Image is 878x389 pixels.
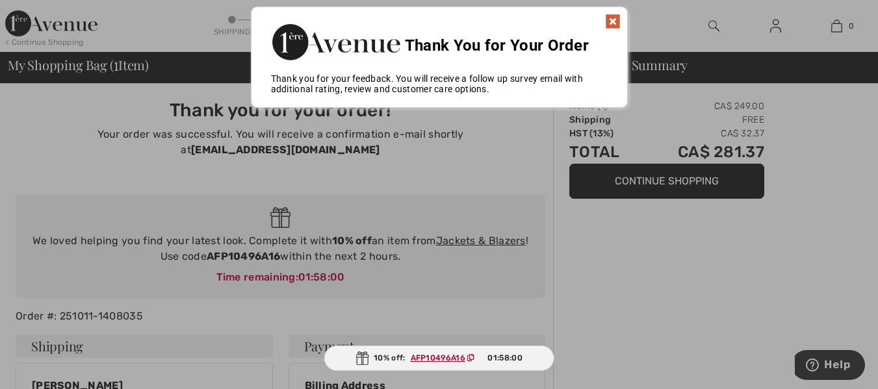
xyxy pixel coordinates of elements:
ins: AFP10496A16 [411,353,465,362]
div: Thank you for your feedback. You will receive a follow up survey email with additional rating, re... [252,73,627,94]
div: 10% off: [324,345,554,371]
img: Thank You for Your Order [271,20,401,64]
span: Thank You for Your Order [405,36,589,55]
span: 01:58:00 [487,352,522,364]
img: x [605,14,621,29]
img: Gift.svg [355,351,368,365]
span: Help [29,9,56,21]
